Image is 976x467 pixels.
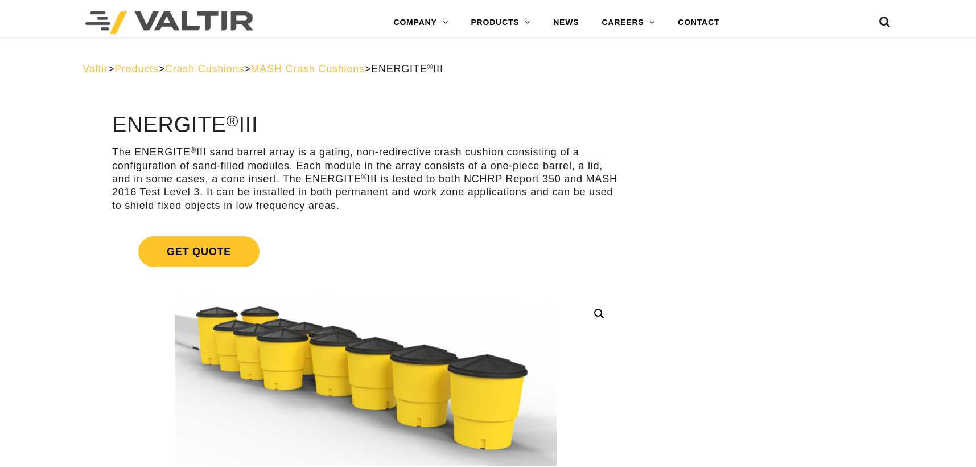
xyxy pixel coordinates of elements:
[382,11,459,34] a: COMPANY
[165,63,244,75] a: Crash Cushions
[112,146,620,212] p: The ENERGITE III sand barrel array is a gating, non-redirective crash cushion consisting of a con...
[227,112,239,130] sup: ®
[83,63,893,76] div: > > > >
[459,11,542,34] a: PRODUCTS
[191,146,197,154] sup: ®
[112,113,620,137] h1: ENERGITE III
[112,223,620,281] a: Get Quote
[371,63,443,75] span: ENERGITE III
[666,11,731,34] a: CONTACT
[427,63,434,71] sup: ®
[114,63,158,75] a: Products
[85,11,253,34] img: Valtir
[590,11,666,34] a: CAREERS
[361,173,368,181] sup: ®
[251,63,365,75] a: MASH Crash Cushions
[138,236,260,267] span: Get Quote
[542,11,590,34] a: NEWS
[83,63,108,75] a: Valtir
